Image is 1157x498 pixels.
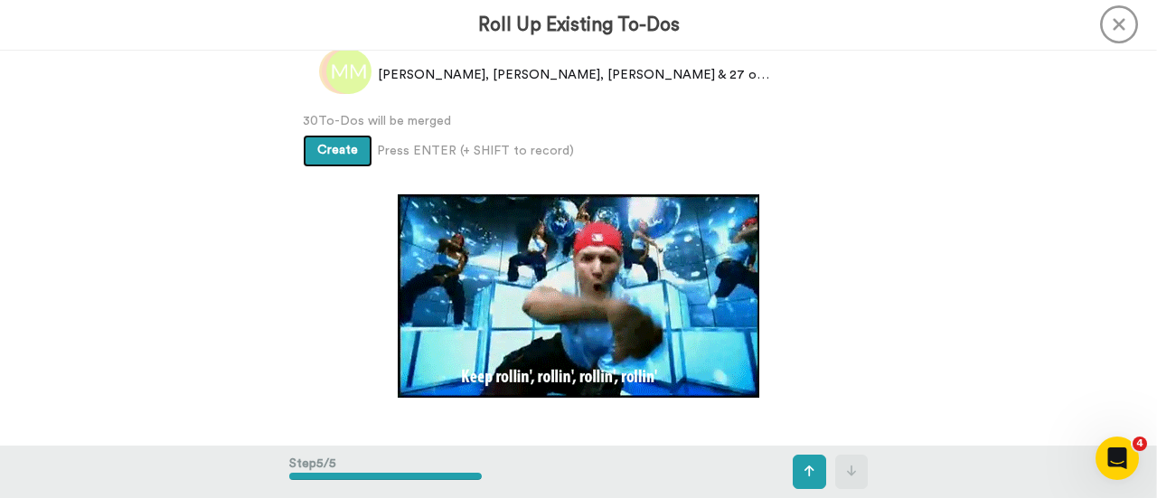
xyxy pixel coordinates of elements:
img: ad.png [319,49,364,94]
img: mm.png [326,49,372,94]
h3: Roll Up Existing To-Dos [478,14,680,35]
span: Create [317,144,358,156]
span: [PERSON_NAME], [PERSON_NAME], [PERSON_NAME] & 27 others [378,66,773,84]
img: 6EEDSeh.gif [398,194,759,398]
span: 4 [1133,437,1147,451]
iframe: Intercom live chat [1096,437,1139,480]
span: Press ENTER (+ SHIFT to record) [377,142,574,160]
span: 30 To-Dos will be merged [303,112,854,130]
div: Step 5 / 5 [289,446,482,498]
img: js.png [322,49,367,94]
button: Create [303,135,372,167]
